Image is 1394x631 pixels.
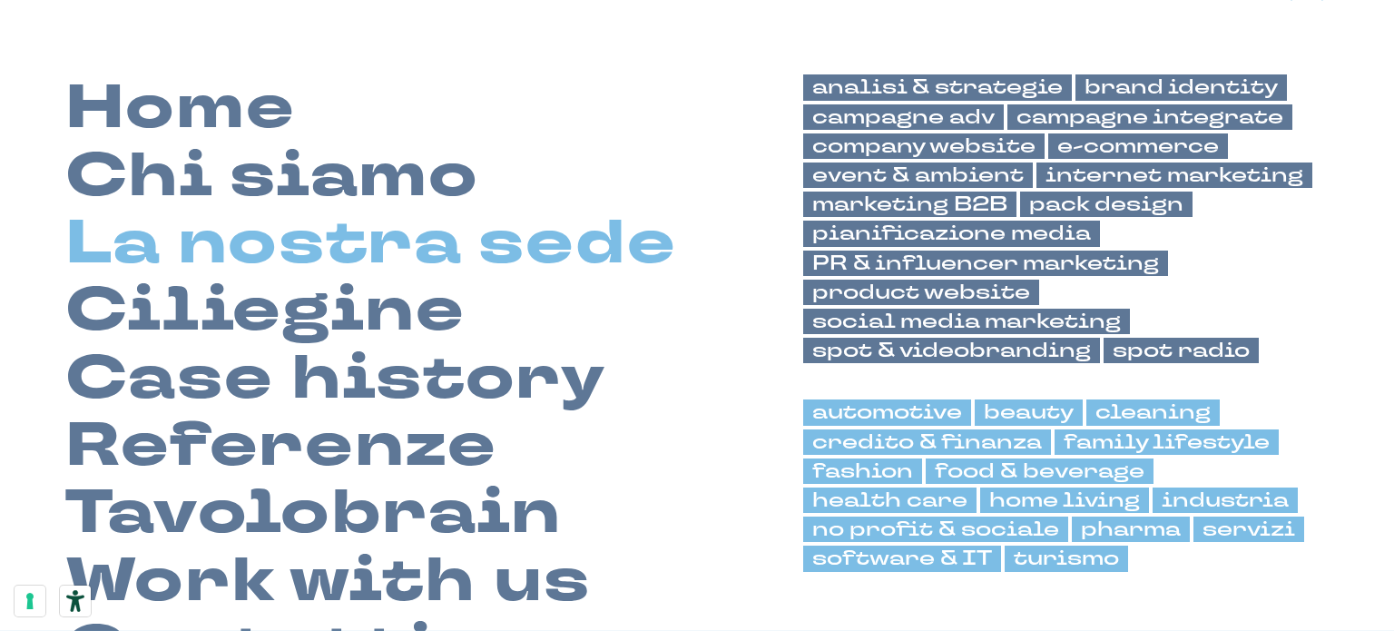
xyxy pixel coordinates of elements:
a: campagne adv [803,104,1004,130]
a: marketing B2B [803,192,1016,217]
a: Ciliegine [65,277,466,344]
a: servizi [1193,517,1304,542]
a: food & beverage [926,458,1153,484]
a: pharma [1072,517,1190,542]
a: La nostra sede [65,210,677,277]
a: company website [803,133,1045,159]
a: cleaning [1086,399,1220,425]
a: brand identity [1075,74,1287,100]
a: automotive [803,399,971,425]
a: health care [803,488,977,513]
a: pack design [1020,192,1193,217]
a: software & IT [803,546,1001,571]
a: turismo [1005,546,1128,571]
a: pianificazione media [803,221,1100,246]
a: analisi & strategie [803,74,1072,100]
a: PR & influencer marketing [803,251,1168,276]
a: Home [65,74,296,142]
a: product website [803,280,1039,305]
a: event & ambient [803,163,1033,188]
a: home living [980,488,1149,513]
a: spot radio [1104,338,1259,363]
a: beauty [975,399,1083,425]
a: spot & videobranding [803,338,1100,363]
a: credito & finanza [803,429,1051,455]
a: Chi siamo [65,143,479,210]
a: internet marketing [1036,163,1312,188]
button: Strumenti di accessibilità [60,586,91,616]
a: Work with us [65,547,591,615]
a: family lifestyle [1055,429,1279,455]
a: no profit & sociale [803,517,1068,542]
a: fashion [803,458,922,484]
a: Case history [65,345,606,412]
a: campagne integrate [1007,104,1292,130]
a: industria [1153,488,1298,513]
button: Le tue preferenze relative al consenso per le tecnologie di tracciamento [15,586,45,616]
a: Tavolobrain [65,479,563,547]
a: social media marketing [803,309,1130,334]
a: e-commerce [1048,133,1228,159]
a: Referenze [65,412,497,479]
